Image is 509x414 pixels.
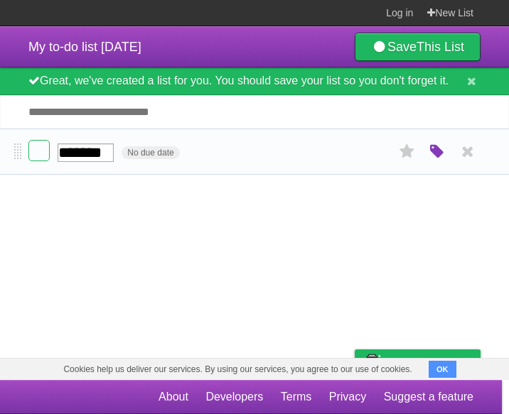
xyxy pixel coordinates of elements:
[205,383,263,410] a: Developers
[329,383,366,410] a: Privacy
[417,40,464,54] b: This List
[122,146,179,159] span: No due date
[362,350,381,374] img: Buy me a coffee
[385,350,473,375] span: Buy me a coffee
[394,140,421,163] label: Star task
[28,140,50,161] label: Done
[384,383,473,410] a: Suggest a feature
[355,33,481,61] a: SaveThis List
[159,383,188,410] a: About
[28,40,141,54] span: My to-do list [DATE]
[429,361,456,378] button: OK
[355,349,481,376] a: Buy me a coffee
[49,359,426,380] span: Cookies help us deliver our services. By using our services, you agree to our use of cookies.
[281,383,312,410] a: Terms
